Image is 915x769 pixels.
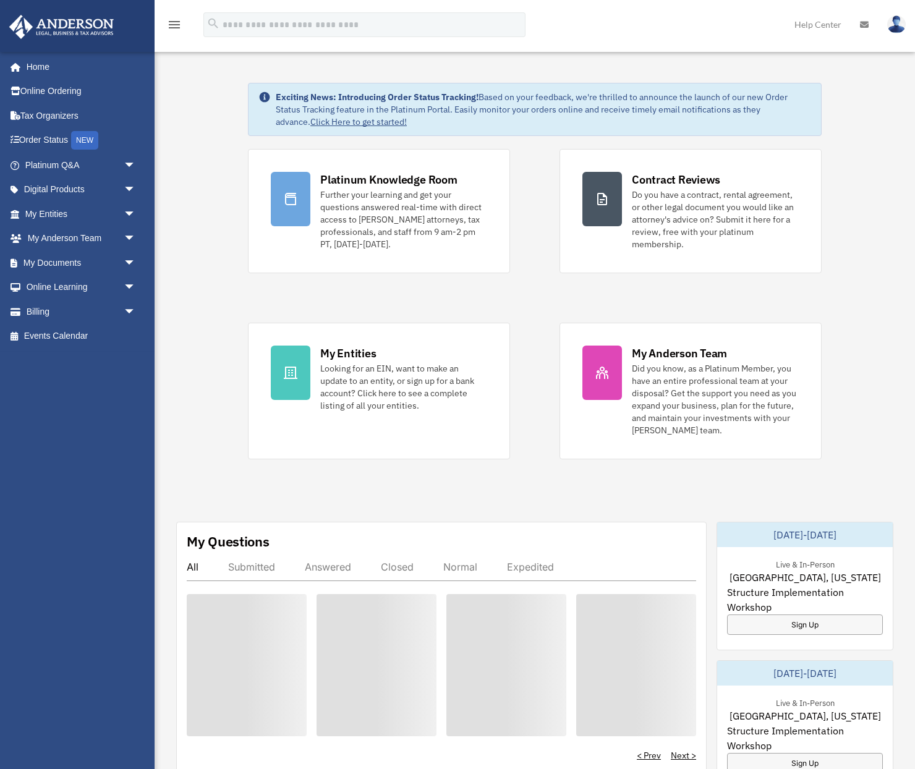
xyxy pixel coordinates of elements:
div: Answered [305,561,351,573]
span: arrow_drop_down [124,226,148,252]
img: User Pic [887,15,906,33]
span: Structure Implementation Workshop [727,585,883,614]
a: Tax Organizers [9,103,155,128]
div: Further your learning and get your questions answered real-time with direct access to [PERSON_NAM... [320,189,487,250]
div: Normal [443,561,477,573]
div: Did you know, as a Platinum Member, you have an entire professional team at your disposal? Get th... [632,362,799,436]
span: arrow_drop_down [124,250,148,276]
div: NEW [71,131,98,150]
div: My Anderson Team [632,346,727,361]
div: Based on your feedback, we're thrilled to announce the launch of our new Order Status Tracking fe... [276,91,811,128]
a: My Anderson Team Did you know, as a Platinum Member, you have an entire professional team at your... [560,323,822,459]
span: [GEOGRAPHIC_DATA], [US_STATE] [730,570,881,585]
div: Do you have a contract, rental agreement, or other legal document you would like an attorney's ad... [632,189,799,250]
strong: Exciting News: Introducing Order Status Tracking! [276,91,479,103]
div: Live & In-Person [766,557,845,570]
a: menu [167,22,182,32]
a: My Entitiesarrow_drop_down [9,202,155,226]
i: search [206,17,220,30]
div: Submitted [228,561,275,573]
i: menu [167,17,182,32]
div: My Questions [187,532,270,551]
span: arrow_drop_down [124,177,148,203]
div: Looking for an EIN, want to make an update to an entity, or sign up for a bank account? Click her... [320,362,487,412]
div: [DATE]-[DATE] [717,522,893,547]
div: All [187,561,198,573]
div: Expedited [507,561,554,573]
a: Billingarrow_drop_down [9,299,155,324]
div: Closed [381,561,414,573]
a: Next > [671,749,696,762]
a: Platinum Q&Aarrow_drop_down [9,153,155,177]
a: Platinum Knowledge Room Further your learning and get your questions answered real-time with dire... [248,149,510,273]
span: arrow_drop_down [124,275,148,300]
a: My Anderson Teamarrow_drop_down [9,226,155,251]
a: Online Learningarrow_drop_down [9,275,155,300]
img: Anderson Advisors Platinum Portal [6,15,117,39]
div: Contract Reviews [632,172,720,187]
div: Live & In-Person [766,695,845,708]
a: Home [9,54,148,79]
a: < Prev [637,749,661,762]
a: Order StatusNEW [9,128,155,153]
a: Digital Productsarrow_drop_down [9,177,155,202]
span: arrow_drop_down [124,299,148,325]
a: Events Calendar [9,324,155,349]
a: My Documentsarrow_drop_down [9,250,155,275]
span: arrow_drop_down [124,153,148,178]
div: Platinum Knowledge Room [320,172,457,187]
div: My Entities [320,346,376,361]
span: arrow_drop_down [124,202,148,227]
a: Sign Up [727,614,883,635]
span: Structure Implementation Workshop [727,723,883,753]
span: [GEOGRAPHIC_DATA], [US_STATE] [730,708,881,723]
a: My Entities Looking for an EIN, want to make an update to an entity, or sign up for a bank accoun... [248,323,510,459]
a: Contract Reviews Do you have a contract, rental agreement, or other legal document you would like... [560,149,822,273]
a: Click Here to get started! [310,116,407,127]
a: Online Ordering [9,79,155,104]
div: [DATE]-[DATE] [717,661,893,686]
